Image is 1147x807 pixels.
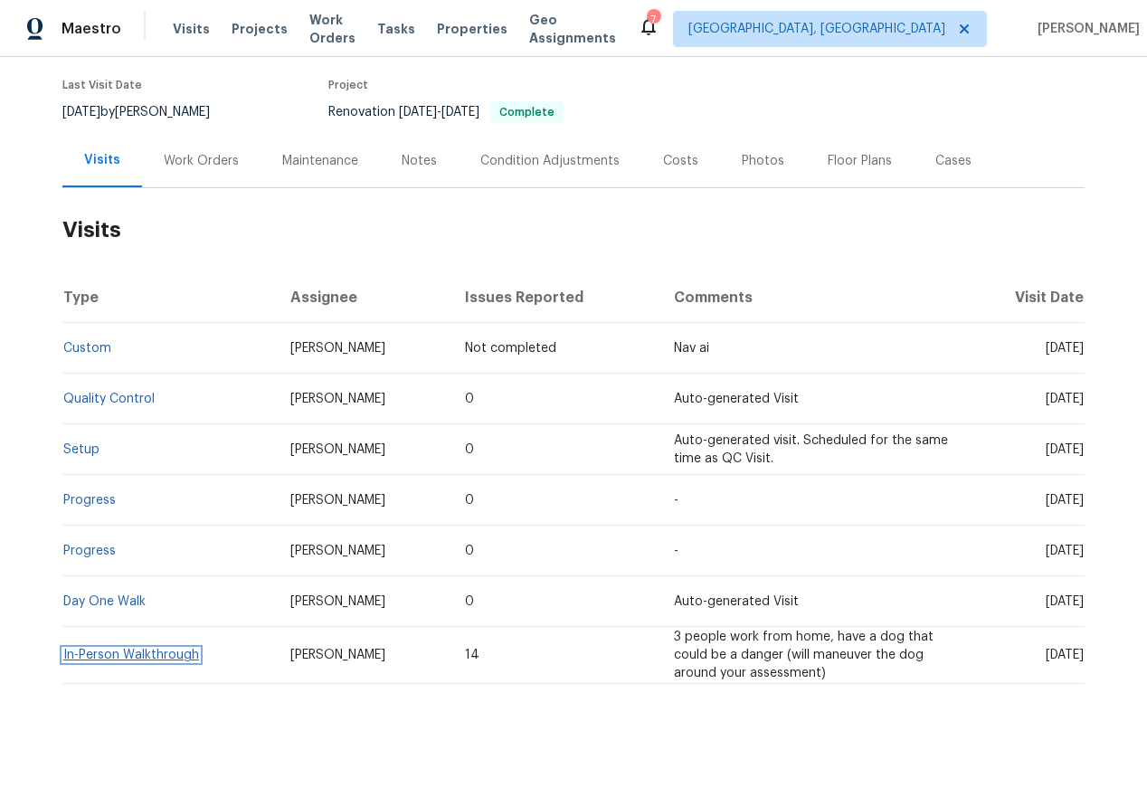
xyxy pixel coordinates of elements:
[63,443,100,456] a: Setup
[377,23,415,35] span: Tasks
[688,20,945,38] span: [GEOGRAPHIC_DATA], [GEOGRAPHIC_DATA]
[173,20,210,38] span: Visits
[63,595,146,608] a: Day One Walk
[290,443,385,456] span: [PERSON_NAME]
[437,20,507,38] span: Properties
[84,151,120,169] div: Visits
[465,545,474,557] span: 0
[674,545,678,557] span: -
[1030,20,1140,38] span: [PERSON_NAME]
[62,106,100,119] span: [DATE]
[742,152,784,170] div: Photos
[1046,649,1084,661] span: [DATE]
[62,20,121,38] span: Maestro
[1046,545,1084,557] span: [DATE]
[1046,443,1084,456] span: [DATE]
[674,393,799,405] span: Auto-generated Visit
[441,106,479,119] span: [DATE]
[63,545,116,557] a: Progress
[63,342,111,355] a: Custom
[465,595,474,608] span: 0
[290,342,385,355] span: [PERSON_NAME]
[290,494,385,507] span: [PERSON_NAME]
[328,106,564,119] span: Renovation
[674,342,709,355] span: Nav ai
[480,152,620,170] div: Condition Adjustments
[450,272,659,323] th: Issues Reported
[1046,393,1084,405] span: [DATE]
[63,649,199,661] a: In-Person Walkthrough
[465,443,474,456] span: 0
[309,11,355,47] span: Work Orders
[62,272,276,323] th: Type
[465,494,474,507] span: 0
[828,152,892,170] div: Floor Plans
[966,272,1085,323] th: Visit Date
[63,393,155,405] a: Quality Control
[529,11,616,47] span: Geo Assignments
[290,393,385,405] span: [PERSON_NAME]
[492,107,562,118] span: Complete
[1046,595,1084,608] span: [DATE]
[290,649,385,661] span: [PERSON_NAME]
[62,80,142,90] span: Last Visit Date
[647,11,659,29] div: 7
[399,106,479,119] span: -
[282,152,358,170] div: Maintenance
[63,494,116,507] a: Progress
[935,152,972,170] div: Cases
[62,101,232,123] div: by [PERSON_NAME]
[674,595,799,608] span: Auto-generated Visit
[276,272,451,323] th: Assignee
[465,649,479,661] span: 14
[164,152,239,170] div: Work Orders
[1046,342,1084,355] span: [DATE]
[402,152,437,170] div: Notes
[674,494,678,507] span: -
[62,188,1085,272] h2: Visits
[290,545,385,557] span: [PERSON_NAME]
[659,272,966,323] th: Comments
[465,393,474,405] span: 0
[674,631,934,679] span: 3 people work from home, have a dog that could be a danger (will maneuver the dog around your ass...
[674,434,948,465] span: Auto-generated visit. Scheduled for the same time as QC Visit.
[328,80,368,90] span: Project
[465,342,556,355] span: Not completed
[290,595,385,608] span: [PERSON_NAME]
[663,152,698,170] div: Costs
[232,20,288,38] span: Projects
[399,106,437,119] span: [DATE]
[1046,494,1084,507] span: [DATE]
